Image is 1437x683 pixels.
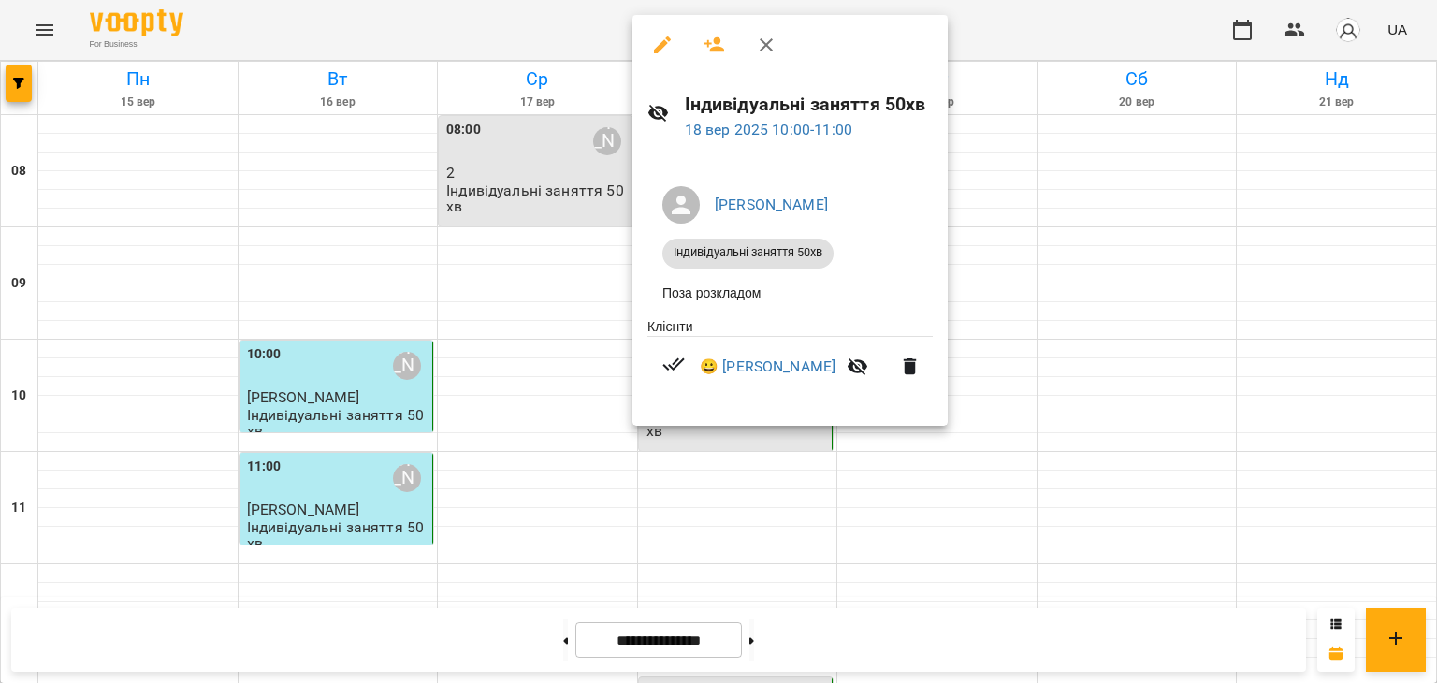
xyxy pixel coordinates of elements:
[647,276,933,310] li: Поза розкладом
[715,196,828,213] a: [PERSON_NAME]
[700,356,835,378] a: 😀 [PERSON_NAME]
[647,317,933,404] ul: Клієнти
[685,121,852,138] a: 18 вер 2025 10:00-11:00
[685,90,933,119] h6: Індивідуальні заняття 50хв
[662,244,834,261] span: Індивідуальні заняття 50хв
[662,353,685,375] svg: Візит сплачено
